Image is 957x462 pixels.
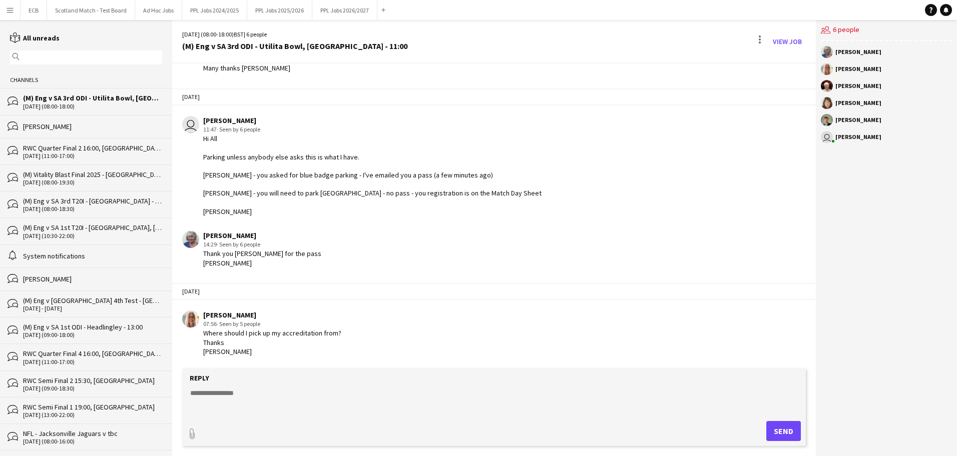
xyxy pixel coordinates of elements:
button: PPL Jobs 2024/2025 [182,0,247,20]
div: Hi All Parking unless anybody else asks this is what I have. [PERSON_NAME] - you asked for blue b... [203,134,542,216]
div: [DATE] [172,88,816,105]
div: [DATE] (11:00-17:00) [23,358,162,365]
div: [DATE] (10:30-22:00) [23,232,162,239]
div: [PERSON_NAME] [835,83,881,89]
div: NFL - Jacksonville Jaguars v tbc [23,429,162,438]
div: [PERSON_NAME] [203,310,341,319]
div: System notifications [23,251,162,260]
div: Where should I pick up my accreditation from? Thanks [PERSON_NAME] [203,328,341,356]
div: [DATE] (09:00-18:30) [23,385,162,392]
div: [DATE] (08:00-19:30) [23,179,162,186]
div: (M) Eng v SA 3rd ODI - Utilita Bowl, [GEOGRAPHIC_DATA] - 11:00 [23,93,162,102]
a: All unreads [10,33,60,42]
div: (M) Eng v SA 1st T20I - [GEOGRAPHIC_DATA], [GEOGRAPHIC_DATA] - 18:[GEOGRAPHIC_DATA], [GEOGRAPHIC_... [23,223,162,232]
div: 6 people [821,20,952,41]
div: [DATE] (08:00-18:00) [23,103,162,110]
div: [DATE] (13:00-22:00) [23,411,162,418]
div: RWC Semi Final 1 19:00, [GEOGRAPHIC_DATA] [23,402,162,411]
div: (M) Eng v SA 3rd ODI - Utilita Bowl, [GEOGRAPHIC_DATA] - 11:00 [182,41,407,50]
button: PPL Jobs 2025/2026 [247,0,312,20]
div: [DATE] (09:00-18:00) [23,331,162,338]
button: Ad Hoc Jobs [135,0,182,20]
div: (M) Eng v [GEOGRAPHIC_DATA] 4th Test - [GEOGRAPHIC_DATA] - Day 1 - 11:00, (M) Eng v India 4th Tes... [23,296,162,305]
div: [DATE] (08:00-16:00) [23,438,162,445]
div: [PERSON_NAME] [203,116,542,125]
button: PPL Jobs 2026/2027 [312,0,377,20]
div: [DATE] - [DATE] [23,305,162,312]
span: · Seen by 6 people [217,125,260,133]
div: RWC Quarter Final 2 16:00, [GEOGRAPHIC_DATA] [23,143,162,152]
div: 07:56 [203,319,341,328]
div: [DATE] [172,283,816,300]
div: [PERSON_NAME] [835,117,881,123]
div: (M) Vitality Blast Final 2025 - [GEOGRAPHIC_DATA] - 11am [23,170,162,179]
div: (M) Eng v SA 3rd T20I - [GEOGRAPHIC_DATA] - 14:30 [23,196,162,205]
div: Thank you [PERSON_NAME] for the pass [PERSON_NAME] [203,249,321,267]
div: [DATE] (08:00-18:00) | 6 people [182,30,407,39]
div: [PERSON_NAME] [835,134,881,140]
button: ECB [21,0,47,20]
div: [PERSON_NAME] [835,66,881,72]
div: RWC Semi Final 2 15:30, [GEOGRAPHIC_DATA] [23,376,162,385]
div: RWC Quarter Final 4 16:00, [GEOGRAPHIC_DATA] [23,349,162,358]
div: 11:47 [203,125,542,134]
div: [PERSON_NAME] [23,122,162,131]
button: Scotland Match - Test Board [47,0,135,20]
span: BST [234,30,244,38]
span: · Seen by 6 people [217,240,260,248]
label: Reply [190,373,209,382]
a: View Job [769,33,806,49]
div: (M) Eng v SA 1st ODI - Headlingley - 13:00 [23,322,162,331]
button: Send [766,421,801,441]
div: [DATE] (11:00-17:00) [23,152,162,159]
div: [DATE] (08:00-18:30) [23,205,162,212]
div: [PERSON_NAME] [835,100,881,106]
div: 14:29 [203,240,321,249]
div: [PERSON_NAME] [23,274,162,283]
div: [PERSON_NAME] [203,231,321,240]
span: · Seen by 5 people [217,320,260,327]
div: [PERSON_NAME] [835,49,881,55]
